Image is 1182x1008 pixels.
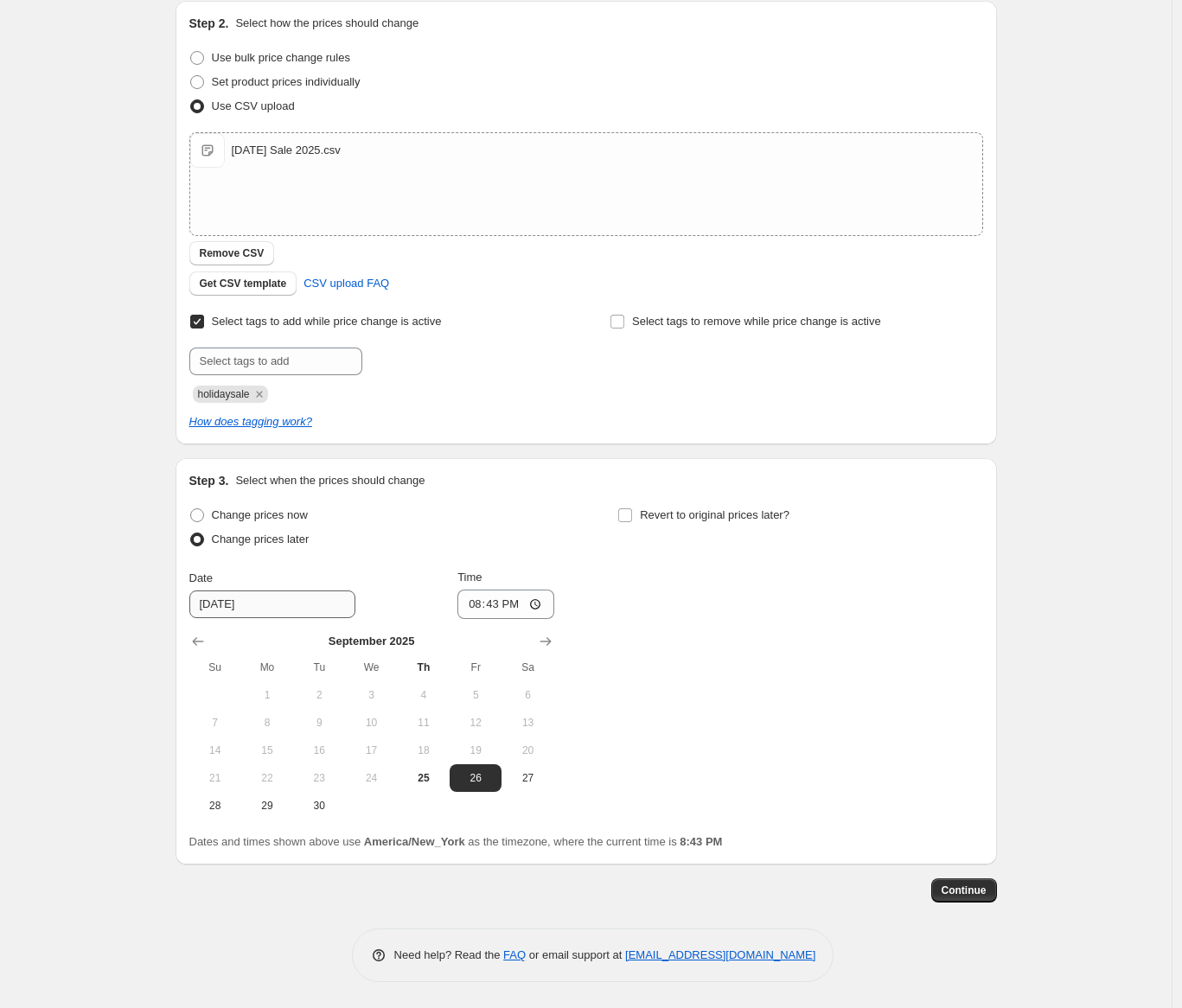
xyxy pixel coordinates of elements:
button: Tuesday September 23 2025 [293,764,345,792]
span: Need help? Read the [394,948,504,961]
button: Sunday September 14 2025 [189,737,241,764]
span: Time [457,571,482,584]
th: Saturday [502,654,553,681]
a: CSV upload FAQ [293,270,399,297]
span: Use CSV upload [212,99,295,112]
button: Wednesday September 24 2025 [345,764,397,792]
button: Friday September 26 2025 [450,764,502,792]
button: Show next month, October 2025 [533,629,558,654]
span: 23 [300,771,338,785]
button: Monday September 29 2025 [241,792,293,820]
div: [DATE] Sale 2025.csv [232,142,341,159]
button: Friday September 12 2025 [450,709,502,737]
span: Use bulk price change rules [212,51,350,64]
span: 13 [508,716,546,730]
span: Get CSV template [200,277,287,290]
span: 9 [300,716,338,730]
span: 17 [352,743,390,757]
span: 29 [248,799,286,813]
a: FAQ [503,948,526,961]
span: Remove CSV [200,246,265,260]
button: Get CSV template [189,271,297,296]
button: Sunday September 28 2025 [189,792,241,820]
span: 25 [405,771,443,785]
span: 6 [508,688,546,702]
span: Dates and times shown above use as the timezone, where the current time is [189,835,723,848]
button: Show previous month, August 2025 [186,629,210,654]
th: Wednesday [345,654,397,681]
span: 8 [248,716,286,730]
span: 26 [457,771,495,785]
b: 8:43 PM [680,835,722,848]
span: 21 [196,771,234,785]
button: Friday September 5 2025 [450,681,502,709]
span: 30 [300,799,338,813]
span: 10 [352,716,390,730]
button: Monday September 1 2025 [241,681,293,709]
span: 16 [300,743,338,757]
h2: Step 2. [189,15,229,32]
span: or email support at [526,948,625,961]
input: Select tags to add [189,348,362,375]
span: 1 [248,688,286,702]
button: Remove CSV [189,241,275,265]
span: holidaysale [198,388,250,400]
th: Friday [450,654,502,681]
span: Th [405,660,443,674]
span: 11 [405,716,443,730]
button: Wednesday September 10 2025 [345,709,397,737]
button: Monday September 22 2025 [241,764,293,792]
span: Change prices now [212,508,308,521]
th: Monday [241,654,293,681]
span: 28 [196,799,234,813]
span: 18 [405,743,443,757]
button: Saturday September 6 2025 [502,681,553,709]
p: Select when the prices should change [235,472,425,489]
span: 7 [196,716,234,730]
button: Tuesday September 2 2025 [293,681,345,709]
button: Today Thursday September 25 2025 [398,764,450,792]
span: 14 [196,743,234,757]
button: Remove holidaysale [252,386,267,402]
span: Revert to original prices later? [640,508,789,521]
a: How does tagging work? [189,415,312,428]
button: Thursday September 4 2025 [398,681,450,709]
th: Thursday [398,654,450,681]
span: 4 [405,688,443,702]
button: Tuesday September 16 2025 [293,737,345,764]
span: 2 [300,688,338,702]
span: 22 [248,771,286,785]
button: Sunday September 21 2025 [189,764,241,792]
button: Saturday September 13 2025 [502,709,553,737]
th: Sunday [189,654,241,681]
span: Set product prices individually [212,75,361,88]
span: 5 [457,688,495,702]
button: Wednesday September 3 2025 [345,681,397,709]
span: Su [196,660,234,674]
span: 19 [457,743,495,757]
span: 12 [457,716,495,730]
b: America/New_York [364,835,465,848]
button: Thursday September 11 2025 [398,709,450,737]
button: Continue [931,878,997,903]
input: 9/25/2025 [189,590,355,618]
button: Monday September 8 2025 [241,709,293,737]
button: Saturday September 20 2025 [502,737,553,764]
span: Select tags to remove while price change is active [632,315,881,328]
th: Tuesday [293,654,345,681]
h2: Step 3. [189,472,229,489]
span: Change prices later [212,533,310,545]
span: Sa [508,660,546,674]
button: Saturday September 27 2025 [502,764,553,792]
button: Wednesday September 17 2025 [345,737,397,764]
button: Tuesday September 9 2025 [293,709,345,737]
button: Sunday September 7 2025 [189,709,241,737]
span: CSV upload FAQ [303,275,389,292]
span: Fr [457,660,495,674]
span: Select tags to add while price change is active [212,315,442,328]
button: Friday September 19 2025 [450,737,502,764]
span: 20 [508,743,546,757]
span: 3 [352,688,390,702]
button: Thursday September 18 2025 [398,737,450,764]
